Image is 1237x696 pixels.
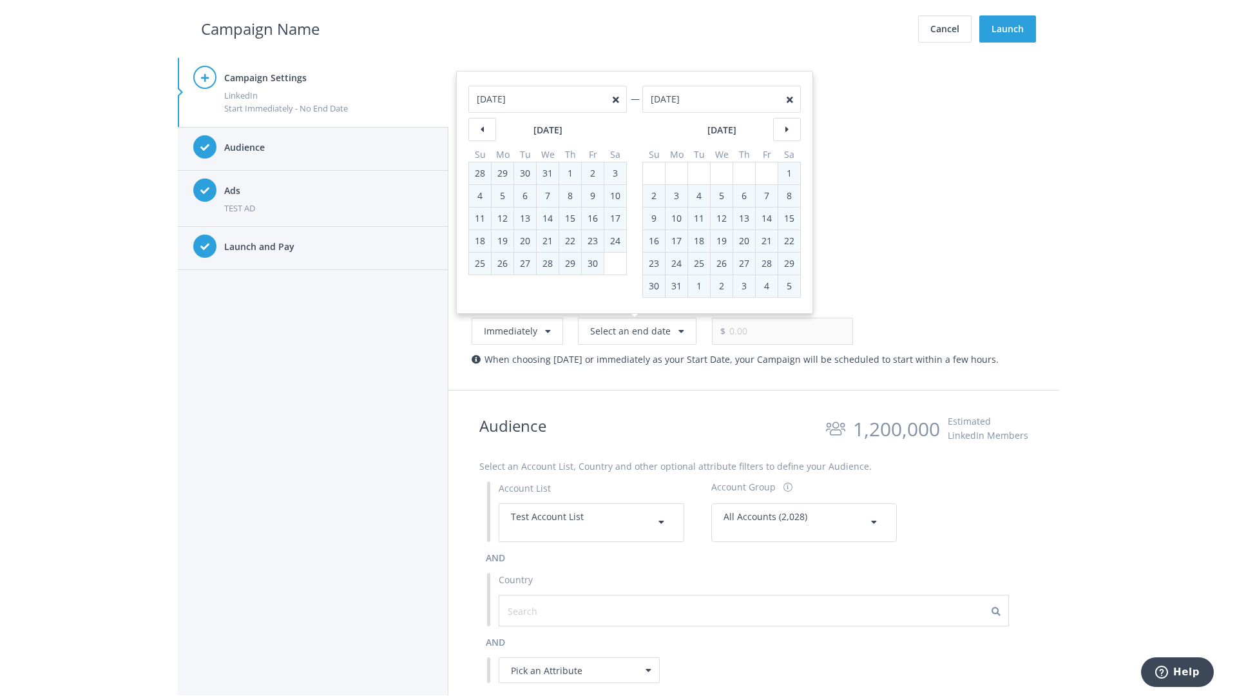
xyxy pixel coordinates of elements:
h4: Launch and Pay [224,240,433,254]
div: Start Immediately - No End Date [224,102,433,115]
div: 15 [778,208,800,229]
div: 30 [582,253,604,275]
div: 29 [778,253,800,275]
th: Fr [582,148,604,162]
div: 30 [643,275,665,297]
div: 4 [758,275,775,297]
caption: [DATE] [468,123,627,137]
div: 8 [562,185,579,207]
div: 31 [666,275,687,297]
div: 5 [781,275,798,297]
div: 25 [688,253,710,275]
th: We [537,148,559,162]
div: 15 [559,208,581,229]
div: 27 [514,253,536,275]
div: 16 [643,230,665,252]
div: All Accounts (2,028) [724,510,885,536]
div: 6 [736,185,753,207]
div: 3 [668,185,685,207]
div: 21 [756,230,778,252]
div: TEST AD [224,202,433,215]
div: 10 [666,208,687,229]
div: 17 [666,230,687,252]
span: and [486,636,505,648]
div: 2 [646,185,662,207]
div: 19 [492,230,513,252]
div: 18 [469,230,491,252]
div: 1,200,000 [853,414,940,444]
span: and [486,552,505,564]
div: 28 [756,253,778,275]
div: 21 [537,230,559,252]
div: 3 [736,275,753,297]
div: 7 [539,185,556,207]
th: Sa [778,148,801,162]
th: Mo [666,148,688,162]
span: All Accounts (2,028) [724,510,807,523]
div: 13 [733,208,755,229]
input: Search [508,604,623,618]
button: close [787,95,793,104]
div: 11 [469,208,491,229]
div: 28 [469,162,491,184]
div: 29 [492,162,513,184]
label: Account List [499,481,551,496]
div: 5 [494,185,511,207]
div: 6 [517,185,533,207]
div: Test Account List [511,510,672,536]
div: 13 [514,208,536,229]
th: Th [559,148,582,162]
div: 1 [691,275,707,297]
div: 23 [582,230,604,252]
div: 14 [756,208,778,229]
label: Select an Account List, Country and other optional attribute filters to define your Audience. [479,459,872,474]
th: Th [733,148,756,162]
div: Account Group [711,480,776,494]
div: 12 [492,208,513,229]
h4: Ads [224,184,433,198]
h2: Audience [479,414,546,444]
div: 19 [711,230,733,252]
th: Mo [492,148,514,162]
div: 26 [711,253,733,275]
div: 2 [713,275,730,297]
div: 4 [472,185,488,207]
div: 10 [604,185,626,207]
caption: [DATE] [642,123,801,137]
div: 5 [713,185,730,207]
div: 22 [778,230,800,252]
th: Sa [604,148,627,162]
div: 1 [562,162,579,184]
div: 2 [584,162,601,184]
div: 23 [643,253,665,275]
button: Select an end date [578,318,696,345]
div: 30 [514,162,536,184]
div: Pick an Attribute [499,657,660,683]
div: 9 [646,208,662,229]
div: 9 [584,185,601,207]
h4: Audience [224,140,433,155]
button: Launch [979,15,1036,43]
div: 20 [514,230,536,252]
div: Estimated LinkedIn Members [948,414,1028,443]
iframe: Opens a widget where you can find more information [1141,657,1214,690]
div: 20 [733,230,755,252]
th: Tu [688,148,711,162]
label: Country [499,573,533,587]
div: 29 [559,253,581,275]
div: 1 [781,162,798,184]
th: We [711,148,733,162]
div: 8 [781,185,798,207]
div: 27 [733,253,755,275]
div: 4 [691,185,707,207]
button: close [613,95,619,104]
div: 3 [607,162,624,184]
div: 25 [469,253,491,275]
span: $ [712,318,725,345]
div: 28 [537,253,559,275]
div: When choosing [DATE] or immediately as your Start Date, your Campaign will be scheduled to start ... [472,353,1036,367]
span: Test Account List [511,510,584,523]
th: Su [643,148,666,162]
th: Tu [514,148,537,162]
